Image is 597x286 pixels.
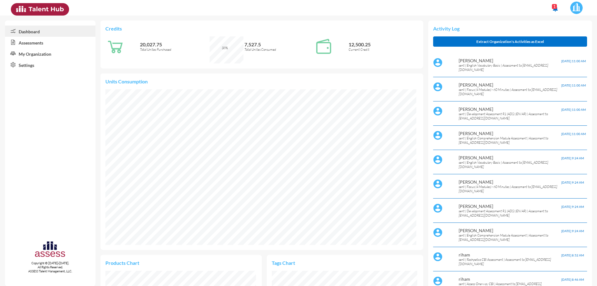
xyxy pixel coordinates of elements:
p: sent ( English Vocabulary Basic ) Assessment to [EMAIL_ADDRESS][DOMAIN_NAME] [459,160,561,169]
span: 38% [222,46,228,50]
img: assesscompany-logo.png [34,240,66,260]
button: Extract Organization's Activities as Excel [433,36,587,47]
span: [DATE] 9:24 AM [561,181,584,184]
span: [DATE] 11:00 AM [561,132,586,136]
p: [PERSON_NAME] [459,179,561,185]
p: [PERSON_NAME] [459,204,561,209]
span: [DATE] 11:00 AM [561,59,586,63]
img: default%20profile%20image.svg [433,204,442,213]
img: default%20profile%20image.svg [433,58,442,67]
p: riham [459,252,561,257]
p: Tags Chart [272,260,345,266]
span: [DATE] 8:52 AM [561,253,584,257]
div: 1 [552,4,557,9]
p: 20,027.75 [140,41,210,47]
img: default%20profile%20image.svg [433,82,442,91]
p: [PERSON_NAME] [459,228,561,233]
p: Total Unites Purchased [140,47,210,52]
p: sent ( English Comprehension Module Assessment ) Assessment to [EMAIL_ADDRESS][DOMAIN_NAME] [459,136,561,145]
p: sent ( English Vocabulary Basic ) Assessment to [EMAIL_ADDRESS][DOMAIN_NAME] [459,63,561,72]
p: Copyright © [DATE]-[DATE]. All Rights Reserved. ASSESS Talent Management, LLC. [5,261,95,273]
mat-icon: notifications [552,5,559,12]
span: [DATE] 9:24 AM [561,156,584,160]
img: default%20profile%20image.svg [433,228,442,237]
img: default%20profile%20image.svg [433,179,442,189]
p: sent ( Focus (4 Modules) - 60 Minutes ) Assessment to [EMAIL_ADDRESS][DOMAIN_NAME] [459,185,561,193]
img: default%20profile%20image.svg [433,155,442,164]
a: Assessments [5,37,95,48]
p: sent ( Rashpetco CBI Assessment ) Assessment to [EMAIL_ADDRESS][DOMAIN_NAME] [459,257,561,266]
p: Current Credit [349,47,418,52]
a: Dashboard [5,26,95,37]
p: Activity Log [433,26,587,31]
span: [DATE] 9:24 AM [561,229,584,233]
p: [PERSON_NAME] [459,82,561,87]
p: sent ( Development Assessment R1 (ADS) (EN/AR) ) Assessment to [EMAIL_ADDRESS][DOMAIN_NAME] [459,112,561,120]
p: Units Consumption [105,78,418,84]
span: [DATE] 8:46 AM [561,278,584,281]
p: riham [459,276,561,282]
p: Credits [105,26,418,31]
p: sent ( English Comprehension Module Assessment ) Assessment to [EMAIL_ADDRESS][DOMAIN_NAME] [459,233,561,242]
span: [DATE] 11:00 AM [561,108,586,111]
a: Settings [5,59,95,70]
p: Products Chart [105,260,181,266]
img: default%20profile%20image.svg [433,106,442,116]
p: sent ( Development Assessment R1 (ADS) (EN/AR) ) Assessment to [EMAIL_ADDRESS][DOMAIN_NAME] [459,209,561,218]
p: [PERSON_NAME] [459,106,561,112]
img: default%20profile%20image.svg [433,276,442,286]
span: [DATE] 9:24 AM [561,205,584,209]
p: 7,527.5 [244,41,314,47]
p: 12,500.25 [349,41,418,47]
img: default%20profile%20image.svg [433,131,442,140]
p: [PERSON_NAME] [459,58,561,63]
p: sent ( Focus (4 Modules) - 60 Minutes ) Assessment to [EMAIL_ADDRESS][DOMAIN_NAME] [459,87,561,96]
p: [PERSON_NAME] [459,131,561,136]
span: [DATE] 11:00 AM [561,83,586,87]
p: [PERSON_NAME] [459,155,561,160]
img: default%20profile%20image.svg [433,252,442,261]
a: My Organization [5,48,95,59]
p: Total Unites Consumed [244,47,314,52]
